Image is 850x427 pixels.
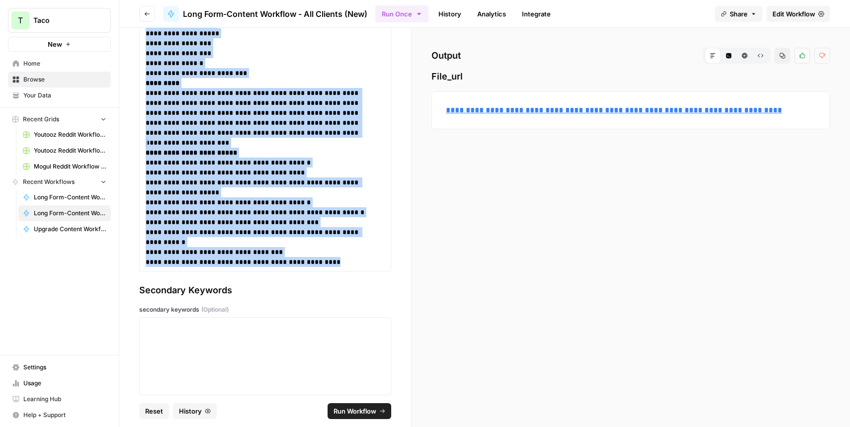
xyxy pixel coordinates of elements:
span: Your Data [23,91,106,100]
span: Long Form-Content Workflow - All Clients (New) [183,8,367,20]
a: Your Data [8,87,111,103]
span: Home [23,59,106,68]
span: Youtooz Reddit Workflow Grid (1) [34,130,106,139]
button: New [8,37,111,52]
span: Share [730,9,748,19]
h2: Output [431,48,830,64]
a: Youtooz Reddit Workflow Grid (1) [18,127,111,143]
span: Browse [23,75,106,84]
button: Share [715,6,763,22]
a: Youtooz Reddit Workflow Grid [18,143,111,159]
button: Help + Support [8,407,111,423]
span: Recent Grids [23,115,59,124]
span: Upgrade Content Workflow - Nurx [34,225,106,234]
a: Usage [8,375,111,391]
a: Long Form-Content Workflow - All Clients (New) [163,6,367,22]
span: Mogul Reddit Workflow Grid (1) [34,162,106,171]
span: Taco [33,15,93,25]
button: Workspace: Taco [8,8,111,33]
span: Youtooz Reddit Workflow Grid [34,146,106,155]
span: Long Form-Content Workflow - All Clients (New) [34,209,106,218]
div: Secondary Keywords [139,283,391,297]
a: Home [8,56,111,72]
label: secondary keywords [139,305,391,314]
span: Help + Support [23,411,106,420]
button: History [173,403,217,419]
a: Learning Hub [8,391,111,407]
span: Settings [23,363,106,372]
a: Integrate [516,6,557,22]
a: Long Form-Content Workflow - AI Clients (New) [18,189,111,205]
a: Browse [8,72,111,87]
span: T [18,14,23,26]
a: History [432,6,467,22]
span: Long Form-Content Workflow - AI Clients (New) [34,193,106,202]
span: History [179,406,202,416]
span: Recent Workflows [23,177,75,186]
button: Run Workflow [328,403,391,419]
span: File_url [431,70,830,84]
a: Analytics [471,6,512,22]
a: Mogul Reddit Workflow Grid (1) [18,159,111,174]
span: Run Workflow [334,406,376,416]
span: Learning Hub [23,395,106,404]
span: Usage [23,379,106,388]
button: Reset [139,403,169,419]
a: Settings [8,359,111,375]
a: Upgrade Content Workflow - Nurx [18,221,111,237]
a: Edit Workflow [766,6,830,22]
button: Recent Workflows [8,174,111,189]
span: (Optional) [201,305,229,314]
button: Recent Grids [8,112,111,127]
a: Long Form-Content Workflow - All Clients (New) [18,205,111,221]
span: Reset [145,406,163,416]
span: Edit Workflow [772,9,815,19]
span: New [48,39,62,49]
button: Run Once [375,5,428,22]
